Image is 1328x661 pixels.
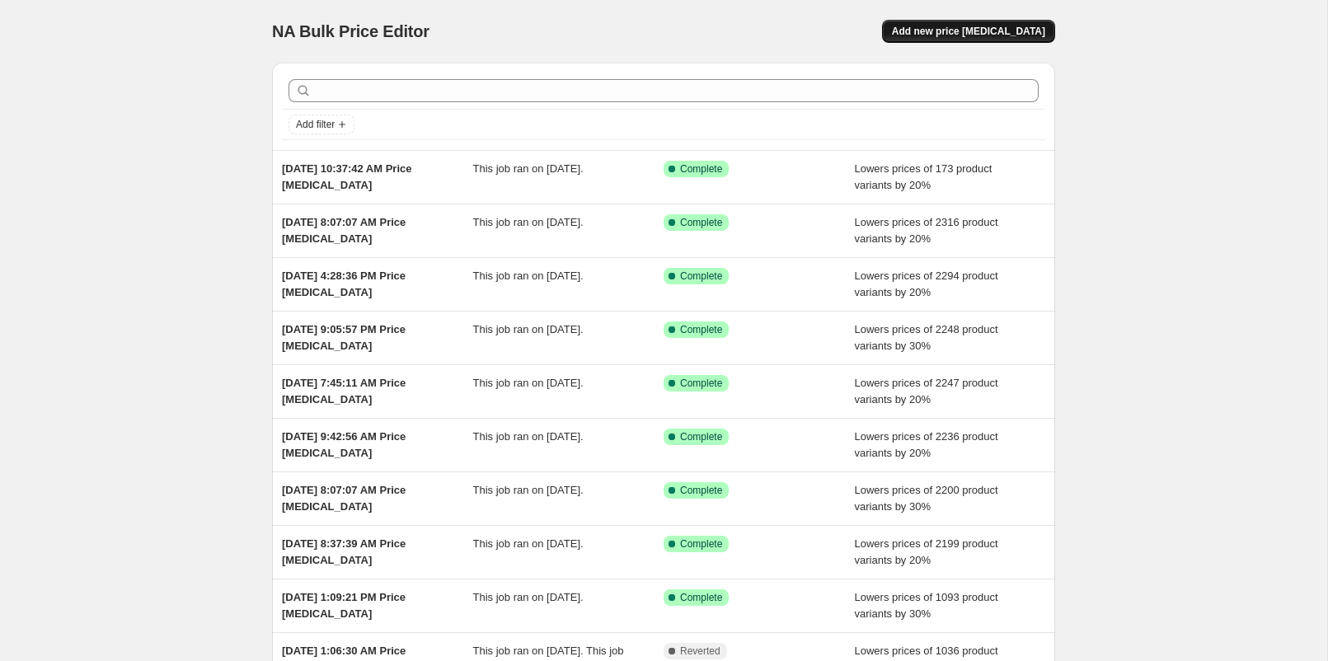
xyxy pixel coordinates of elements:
[473,270,584,282] span: This job ran on [DATE].
[473,323,584,335] span: This job ran on [DATE].
[296,118,335,131] span: Add filter
[282,377,406,406] span: [DATE] 7:45:11 AM Price [MEDICAL_DATA]
[855,270,998,298] span: Lowers prices of 2294 product variants by 20%
[282,537,406,566] span: [DATE] 8:37:39 AM Price [MEDICAL_DATA]
[855,216,998,245] span: Lowers prices of 2316 product variants by 20%
[282,591,406,620] span: [DATE] 1:09:21 PM Price [MEDICAL_DATA]
[282,162,412,191] span: [DATE] 10:37:42 AM Price [MEDICAL_DATA]
[855,430,998,459] span: Lowers prices of 2236 product variants by 20%
[282,430,406,459] span: [DATE] 9:42:56 AM Price [MEDICAL_DATA]
[680,484,722,497] span: Complete
[680,162,722,176] span: Complete
[882,20,1055,43] button: Add new price [MEDICAL_DATA]
[473,591,584,603] span: This job ran on [DATE].
[855,323,998,352] span: Lowers prices of 2248 product variants by 30%
[473,537,584,550] span: This job ran on [DATE].
[473,430,584,443] span: This job ran on [DATE].
[892,25,1045,38] span: Add new price [MEDICAL_DATA]
[680,537,722,551] span: Complete
[282,216,406,245] span: [DATE] 8:07:07 AM Price [MEDICAL_DATA]
[289,115,354,134] button: Add filter
[680,430,722,443] span: Complete
[680,377,722,390] span: Complete
[855,377,998,406] span: Lowers prices of 2247 product variants by 20%
[282,484,406,513] span: [DATE] 8:07:07 AM Price [MEDICAL_DATA]
[855,162,992,191] span: Lowers prices of 173 product variants by 20%
[473,377,584,389] span: This job ran on [DATE].
[282,323,406,352] span: [DATE] 9:05:57 PM Price [MEDICAL_DATA]
[680,270,722,283] span: Complete
[680,591,722,604] span: Complete
[282,270,406,298] span: [DATE] 4:28:36 PM Price [MEDICAL_DATA]
[680,216,722,229] span: Complete
[473,162,584,175] span: This job ran on [DATE].
[855,591,998,620] span: Lowers prices of 1093 product variants by 30%
[680,645,720,658] span: Reverted
[855,484,998,513] span: Lowers prices of 2200 product variants by 30%
[473,216,584,228] span: This job ran on [DATE].
[855,537,998,566] span: Lowers prices of 2199 product variants by 20%
[680,323,722,336] span: Complete
[473,484,584,496] span: This job ran on [DATE].
[272,22,429,40] span: NA Bulk Price Editor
